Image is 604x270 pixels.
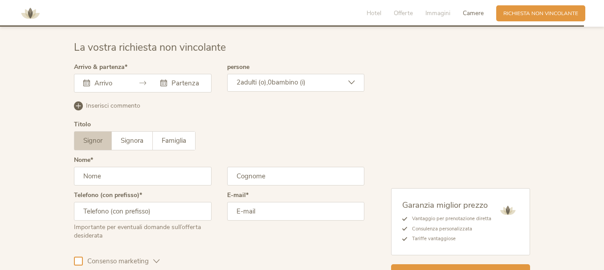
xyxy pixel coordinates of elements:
[83,136,102,145] span: Signor
[497,199,519,222] img: AMONTI & LUNARIS Wellnessresort
[394,9,413,17] span: Offerte
[74,202,212,221] input: Telefono (con prefisso)
[83,257,153,266] span: Consenso marketing
[227,167,365,185] input: Cognome
[92,79,125,88] input: Arrivo
[367,9,381,17] span: Hotel
[86,101,140,110] span: Inserisci commento
[74,221,212,240] div: Importante per eventuali domande sull’offerta desiderata
[74,192,142,198] label: Telefono (con prefisso)
[17,11,44,16] a: AMONTI & LUNARIS Wellnessresort
[268,78,272,87] span: 0
[407,224,491,234] li: Consulenza personalizzata
[463,9,484,17] span: Camere
[74,157,93,163] label: Nome
[407,234,491,244] li: Tariffe vantaggiose
[169,79,202,88] input: Partenza
[407,214,491,224] li: Vantaggio per prenotazione diretta
[227,192,249,198] label: E-mail
[74,64,127,70] label: Arrivo & partenza
[503,10,578,17] span: Richiesta non vincolante
[74,40,226,54] span: La vostra richiesta non vincolante
[162,136,186,145] span: Famiglia
[121,136,143,145] span: Signora
[74,167,212,185] input: Nome
[74,121,91,128] div: Titolo
[227,202,365,221] input: E-mail
[272,78,306,87] span: bambino (i)
[241,78,268,87] span: adulti (o),
[227,64,249,70] label: persone
[425,9,450,17] span: Immagini
[402,199,488,210] span: Garanzia miglior prezzo
[237,78,241,87] span: 2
